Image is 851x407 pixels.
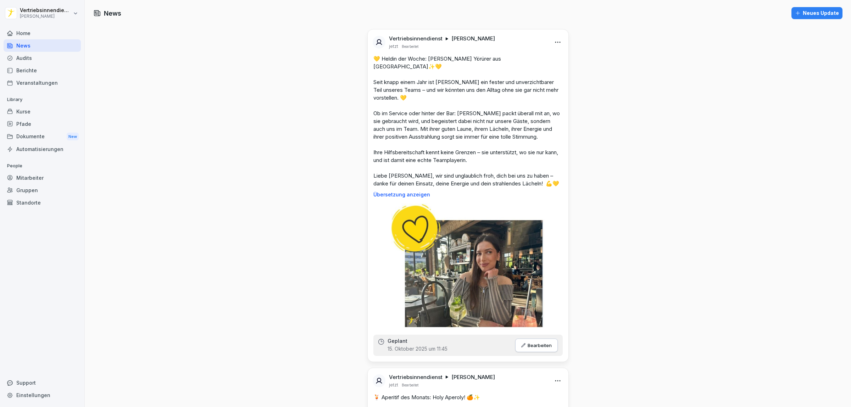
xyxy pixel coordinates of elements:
[451,35,495,42] p: [PERSON_NAME]
[4,52,81,64] a: Audits
[402,44,418,49] p: Bearbeitet
[20,14,72,19] p: [PERSON_NAME]
[373,192,563,197] p: Übersetzung anzeigen
[4,184,81,196] a: Gruppen
[4,143,81,155] a: Automatisierungen
[4,377,81,389] div: Support
[389,44,398,49] p: jetzt
[4,130,81,143] div: Dokumente
[389,374,443,381] p: Vertriebsinnendienst
[104,9,121,18] h1: News
[515,339,558,352] button: Bearbeiten
[795,9,839,17] div: Neues Update
[389,35,443,42] p: Vertriebsinnendienst
[402,382,418,388] p: Bearbeitet
[373,55,563,188] p: 💛 Heldin der Woche: [PERSON_NAME] Yörürer aus [GEOGRAPHIC_DATA]✨💛 Seit knapp einem Jahr ist [PERS...
[4,27,81,39] a: Home
[4,64,81,77] a: Berichte
[4,172,81,184] a: Mitarbeiter
[4,105,81,118] a: Kurse
[67,133,79,141] div: New
[20,7,72,13] p: Vertriebsinnendienst
[4,118,81,130] a: Pfade
[4,196,81,209] a: Standorte
[4,130,81,143] a: DokumenteNew
[391,203,545,329] img: kscerpsbie53cttel4lq21x4.png
[451,374,495,381] p: [PERSON_NAME]
[4,389,81,401] a: Einstellungen
[4,39,81,52] a: News
[528,342,552,348] p: Bearbeiten
[791,7,842,19] button: Neues Update
[388,338,407,344] p: Geplant
[4,160,81,172] p: People
[388,345,447,352] p: 15. Oktober 2025 um 11:45
[4,94,81,105] p: Library
[389,382,398,388] p: jetzt
[4,77,81,89] a: Veranstaltungen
